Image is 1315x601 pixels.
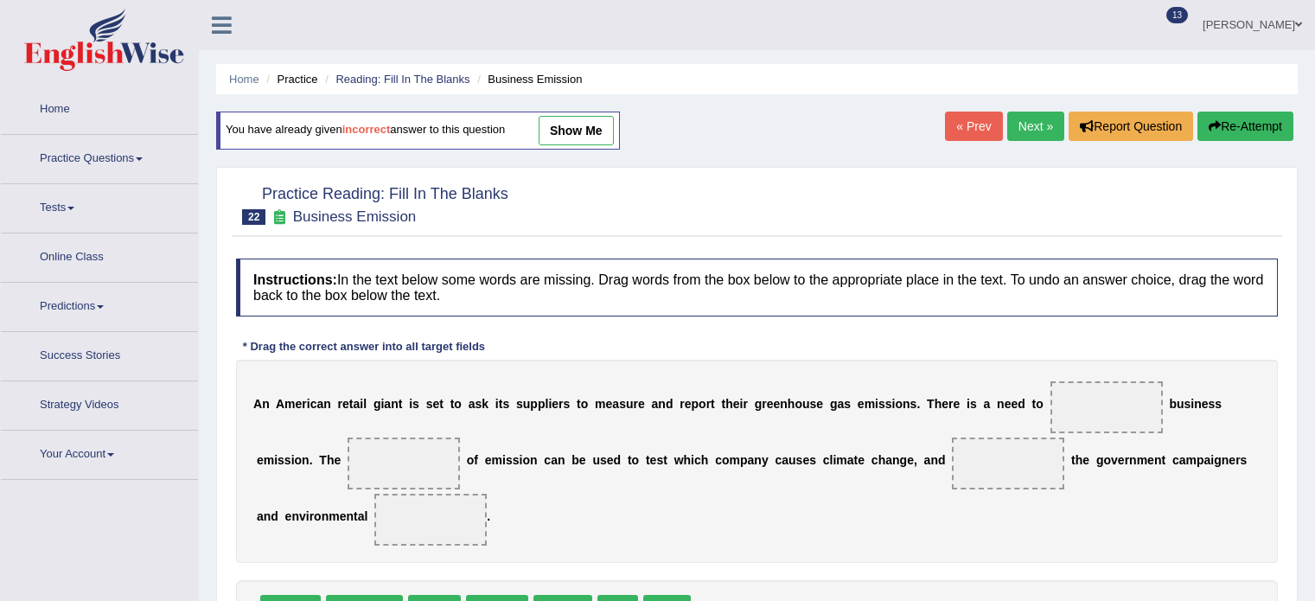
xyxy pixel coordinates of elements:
[1215,397,1222,411] b: s
[1137,453,1147,467] b: m
[399,397,403,411] b: t
[342,124,391,137] b: incorrect
[291,509,299,523] b: n
[285,509,292,523] b: e
[715,453,722,467] b: c
[809,453,816,467] b: s
[293,208,417,225] small: Business Emission
[1007,112,1064,141] a: Next »
[495,397,499,411] b: i
[666,397,673,411] b: d
[1103,453,1111,467] b: o
[365,509,368,523] b: l
[762,397,766,411] b: r
[725,397,733,411] b: h
[1036,397,1044,411] b: o
[216,112,620,150] div: You have already given answer to this question
[600,453,607,467] b: s
[577,397,581,411] b: t
[970,397,977,411] b: s
[997,397,1005,411] b: n
[1202,397,1209,411] b: e
[935,397,942,411] b: h
[564,397,571,411] b: s
[487,509,490,523] b: .
[830,453,833,467] b: l
[634,397,638,411] b: r
[865,397,875,411] b: m
[685,397,692,411] b: e
[1125,453,1129,467] b: r
[523,397,531,411] b: u
[892,397,896,411] b: i
[338,397,342,411] b: r
[802,397,810,411] b: u
[236,182,508,225] h2: Practice Reading: Fill In The Blanks
[910,397,917,411] b: s
[492,453,502,467] b: m
[619,397,626,411] b: s
[1161,453,1165,467] b: t
[795,397,802,411] b: o
[1,233,198,277] a: Online Class
[360,397,363,411] b: i
[229,73,259,86] a: Home
[552,397,559,411] b: e
[380,397,384,411] b: i
[314,509,322,523] b: o
[271,509,278,523] b: d
[740,453,748,467] b: p
[782,453,788,467] b: a
[1197,112,1293,141] button: Re-Attempt
[539,116,614,145] a: show me
[1179,453,1186,467] b: a
[262,397,270,411] b: n
[652,397,659,411] b: a
[802,453,809,467] b: e
[450,397,455,411] b: t
[948,397,953,411] b: r
[816,397,823,411] b: e
[743,397,747,411] b: r
[329,509,339,523] b: m
[875,397,878,411] b: i
[847,453,854,467] b: a
[740,397,744,411] b: i
[391,397,399,411] b: n
[895,397,903,411] b: o
[257,453,264,467] b: e
[606,397,613,411] b: e
[755,397,763,411] b: g
[1191,397,1194,411] b: i
[694,453,701,467] b: c
[302,397,306,411] b: r
[485,453,492,467] b: e
[830,397,838,411] b: g
[762,453,769,467] b: y
[924,453,931,467] b: a
[253,397,262,411] b: A
[878,397,885,411] b: s
[469,397,476,411] b: a
[885,397,892,411] b: s
[316,397,323,411] b: a
[680,397,684,411] b: r
[1096,453,1104,467] b: g
[1,431,198,474] a: Your Account
[1204,453,1211,467] b: a
[1166,7,1188,23] span: 13
[363,397,367,411] b: l
[900,453,908,467] b: g
[522,453,530,467] b: o
[1,135,198,178] a: Practice Questions
[530,397,538,411] b: p
[1,184,198,227] a: Tests
[930,453,938,467] b: n
[291,453,295,467] b: i
[632,453,640,467] b: o
[506,453,513,467] b: s
[278,453,284,467] b: s
[722,397,726,411] b: t
[1177,397,1184,411] b: u
[513,453,520,467] b: s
